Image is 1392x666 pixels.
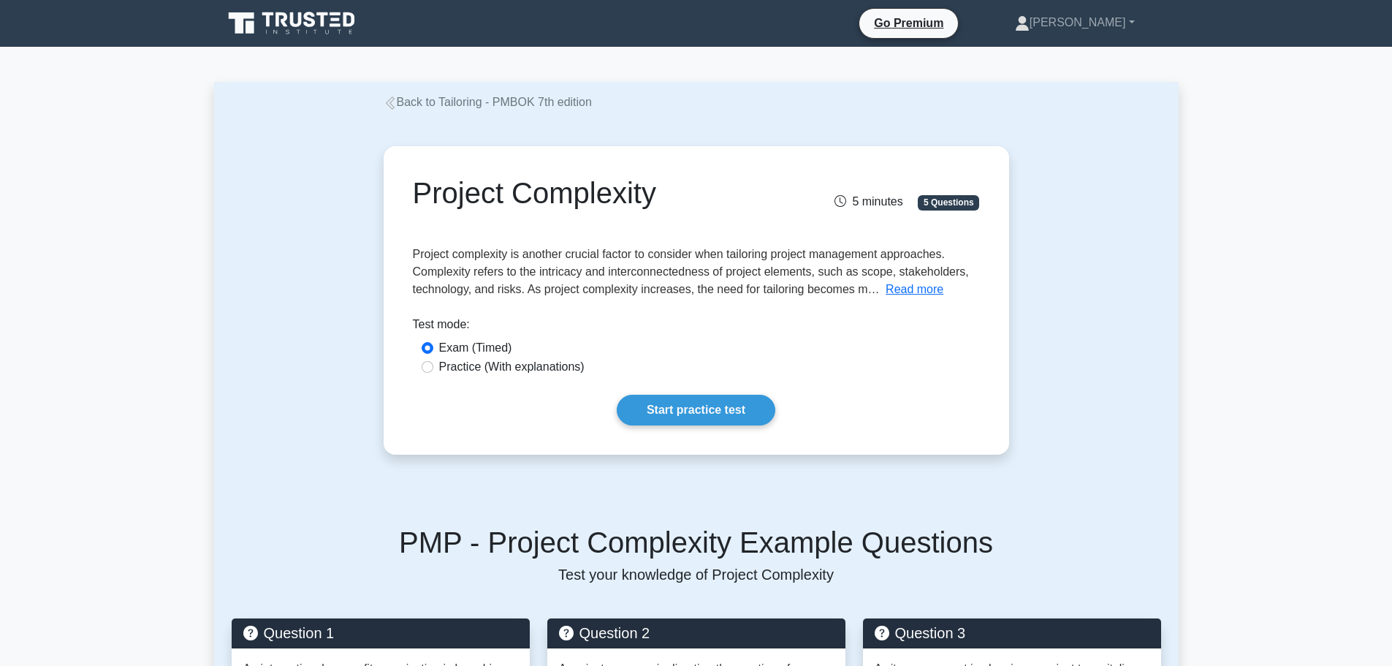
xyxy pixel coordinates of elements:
[834,195,902,208] span: 5 minutes
[617,395,775,425] a: Start practice test
[243,624,518,642] h5: Question 1
[865,14,952,32] a: Go Premium
[384,96,592,108] a: Back to Tailoring - PMBOK 7th edition
[413,316,980,339] div: Test mode:
[439,358,585,376] label: Practice (With explanations)
[413,248,969,295] span: Project complexity is another crucial factor to consider when tailoring project management approa...
[413,175,785,211] h1: Project Complexity
[232,525,1161,560] h5: PMP - Project Complexity Example Questions
[980,8,1170,37] a: [PERSON_NAME]
[918,195,979,210] span: 5 Questions
[886,281,943,298] button: Read more
[559,624,834,642] h5: Question 2
[232,566,1161,583] p: Test your knowledge of Project Complexity
[439,339,512,357] label: Exam (Timed)
[875,624,1149,642] h5: Question 3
